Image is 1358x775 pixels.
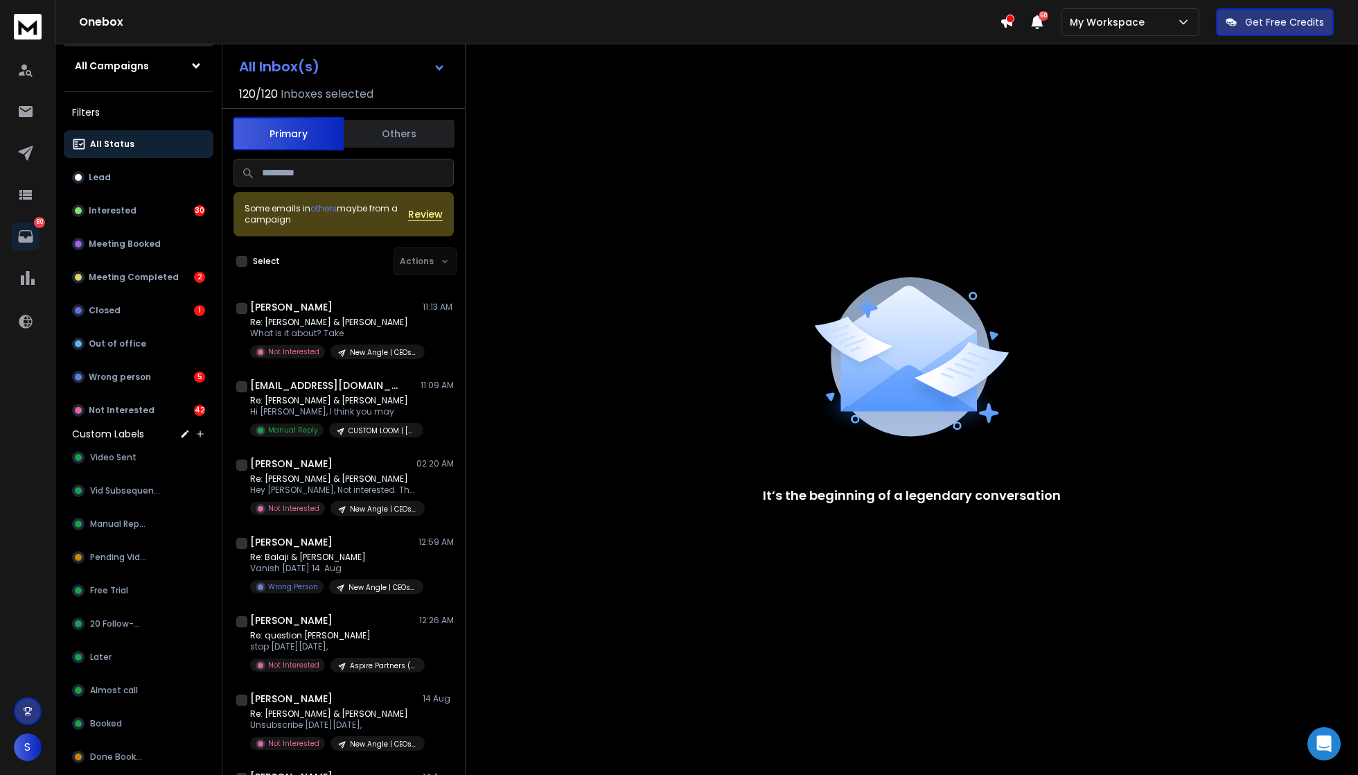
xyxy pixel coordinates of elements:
[75,59,149,73] h1: All Campaigns
[310,202,337,214] span: others
[416,458,454,469] p: 02:20 AM
[421,380,454,391] p: 11:09 AM
[64,577,213,604] button: Free Trial
[250,328,416,339] p: What is it about? Take
[423,693,454,704] p: 14 Aug
[90,139,134,150] p: All Status
[250,720,416,731] p: Unsubscribe [DATE][DATE],
[194,272,205,283] div: 2
[268,347,319,357] p: Not Interested
[90,751,147,763] span: Done Booked
[64,103,213,122] h3: Filters
[1307,727,1341,760] div: Open Intercom Messenger
[1039,11,1048,21] span: 50
[34,217,45,228] p: 80
[250,708,416,720] p: Re: [PERSON_NAME] & [PERSON_NAME]
[64,330,213,358] button: Out of office
[763,486,1061,505] p: It’s the beginning of a legendary conversation
[90,452,136,463] span: Video Sent
[250,317,416,328] p: Re: [PERSON_NAME] & [PERSON_NAME]
[250,552,416,563] p: Re: Balaji & [PERSON_NAME]
[64,363,213,391] button: Wrong person5
[90,652,112,663] span: Later
[268,503,319,514] p: Not Interested
[250,613,333,627] h1: [PERSON_NAME]
[90,718,122,729] span: Booked
[281,86,373,103] h3: Inboxes selected
[90,585,128,596] span: Free Trial
[64,477,213,505] button: Vid Subsequence
[408,207,443,221] button: Review
[14,733,42,761] button: S
[239,60,319,73] h1: All Inbox(s)
[89,272,179,283] p: Meeting Completed
[64,397,213,424] button: Not Interested42
[90,685,138,696] span: Almost call
[1070,15,1150,29] p: My Workspace
[64,444,213,471] button: Video Sent
[64,197,213,225] button: Interested30
[64,743,213,771] button: Done Booked
[350,347,416,358] p: New Angle | CEOs & Founders | [GEOGRAPHIC_DATA]
[89,172,111,183] p: Lead
[250,563,416,574] p: Vanish [DATE] 14. Aug
[90,618,145,629] span: 20 Follow-up
[90,485,163,496] span: Vid Subsequence
[1245,15,1324,29] p: Get Free Credits
[64,510,213,538] button: Manual Reply
[64,52,213,80] button: All Campaigns
[245,203,408,225] div: Some emails in maybe from a campaign
[228,53,457,80] button: All Inbox(s)
[194,305,205,316] div: 1
[89,338,146,349] p: Out of office
[89,238,161,250] p: Meeting Booked
[233,117,344,150] button: Primary
[64,710,213,738] button: Booked
[250,395,416,406] p: Re: [PERSON_NAME] & [PERSON_NAME]
[64,543,213,571] button: Pending Video
[194,372,205,383] div: 5
[350,739,416,749] p: New Angle | CEOs & Founders | [GEOGRAPHIC_DATA]
[250,692,333,706] h1: [PERSON_NAME]
[64,230,213,258] button: Meeting Booked
[250,457,333,471] h1: [PERSON_NAME]
[64,643,213,671] button: Later
[423,302,454,313] p: 11:13 AM
[253,256,280,267] label: Select
[89,305,121,316] p: Closed
[79,14,1000,31] h1: Onebox
[250,473,416,485] p: Re: [PERSON_NAME] & [PERSON_NAME]
[250,300,333,314] h1: [PERSON_NAME]
[419,615,454,626] p: 12:26 AM
[64,610,213,638] button: 20 Follow-up
[89,405,155,416] p: Not Interested
[268,425,318,435] p: Manual Reply
[1216,8,1334,36] button: Get Free Credits
[64,297,213,324] button: Closed1
[268,738,319,749] p: Not Interested
[344,119,455,149] button: Others
[64,164,213,191] button: Lead
[90,552,150,563] span: Pending Video
[350,661,416,671] p: Aspire Partners ([GEOGRAPHIC_DATA]) (Notice Line)
[89,205,136,216] p: Interested
[250,641,416,652] p: stop [DATE][DATE],
[12,223,39,250] a: 80
[14,14,42,40] img: logo
[250,378,403,392] h1: [EMAIL_ADDRESS][DOMAIN_NAME]
[250,630,416,641] p: Re: question [PERSON_NAME]
[349,582,415,593] p: New Angle | CEOs & Founders | [GEOGRAPHIC_DATA]
[194,205,205,216] div: 30
[72,427,144,441] h3: Custom Labels
[350,504,416,514] p: New Angle | CEOs & Founders | [GEOGRAPHIC_DATA]
[194,405,205,416] div: 42
[239,86,278,103] span: 120 / 120
[64,677,213,704] button: Almost call
[90,519,146,530] span: Manual Reply
[250,535,333,549] h1: [PERSON_NAME]
[64,130,213,158] button: All Status
[268,582,318,592] p: Wrong Person
[349,426,415,436] p: CUSTOM LOOM | [PERSON_NAME] | WHOLE WORLD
